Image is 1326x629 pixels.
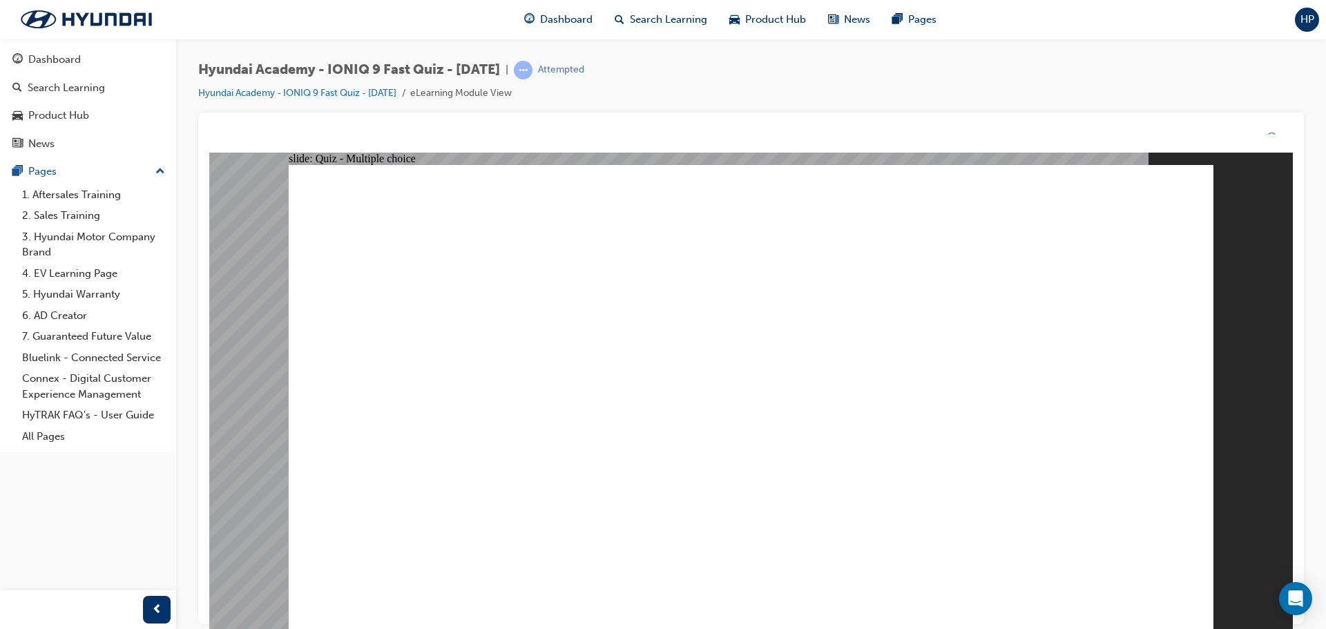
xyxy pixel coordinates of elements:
[28,80,105,96] div: Search Learning
[604,6,718,34] a: search-iconSearch Learning
[844,12,870,28] span: News
[524,11,535,28] span: guage-icon
[630,12,707,28] span: Search Learning
[6,103,171,128] a: Product Hub
[28,52,81,68] div: Dashboard
[410,86,512,101] li: eLearning Module View
[540,12,593,28] span: Dashboard
[745,12,806,28] span: Product Hub
[155,163,165,181] span: up-icon
[152,601,162,619] span: prev-icon
[28,164,57,180] div: Pages
[12,82,22,95] span: search-icon
[1300,12,1314,28] span: HP
[6,75,171,101] a: Search Learning
[908,12,936,28] span: Pages
[12,54,23,66] span: guage-icon
[17,368,171,405] a: Connex - Digital Customer Experience Management
[12,110,23,122] span: car-icon
[729,11,740,28] span: car-icon
[538,64,584,77] div: Attempted
[506,62,508,78] span: |
[6,159,171,184] button: Pages
[17,326,171,347] a: 7. Guaranteed Future Value
[17,205,171,226] a: 2. Sales Training
[17,284,171,305] a: 5. Hyundai Warranty
[615,11,624,28] span: search-icon
[17,263,171,284] a: 4. EV Learning Page
[12,138,23,151] span: news-icon
[17,226,171,263] a: 3. Hyundai Motor Company Brand
[1279,582,1312,615] div: Open Intercom Messenger
[6,44,171,159] button: DashboardSearch LearningProduct HubNews
[6,47,171,72] a: Dashboard
[892,11,903,28] span: pages-icon
[28,108,89,124] div: Product Hub
[7,5,166,34] img: Trak
[28,136,55,152] div: News
[17,305,171,327] a: 6. AD Creator
[17,347,171,369] a: Bluelink - Connected Service
[17,184,171,206] a: 1. Aftersales Training
[198,87,396,99] a: Hyundai Academy - IONIQ 9 Fast Quiz - [DATE]
[881,6,948,34] a: pages-iconPages
[718,6,817,34] a: car-iconProduct Hub
[12,166,23,178] span: pages-icon
[828,11,838,28] span: news-icon
[6,131,171,157] a: News
[817,6,881,34] a: news-iconNews
[1295,8,1319,32] button: HP
[513,6,604,34] a: guage-iconDashboard
[17,426,171,447] a: All Pages
[514,61,532,79] span: learningRecordVerb_ATTEMPT-icon
[198,62,500,78] span: Hyundai Academy - IONIQ 9 Fast Quiz - [DATE]
[17,405,171,426] a: HyTRAK FAQ's - User Guide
